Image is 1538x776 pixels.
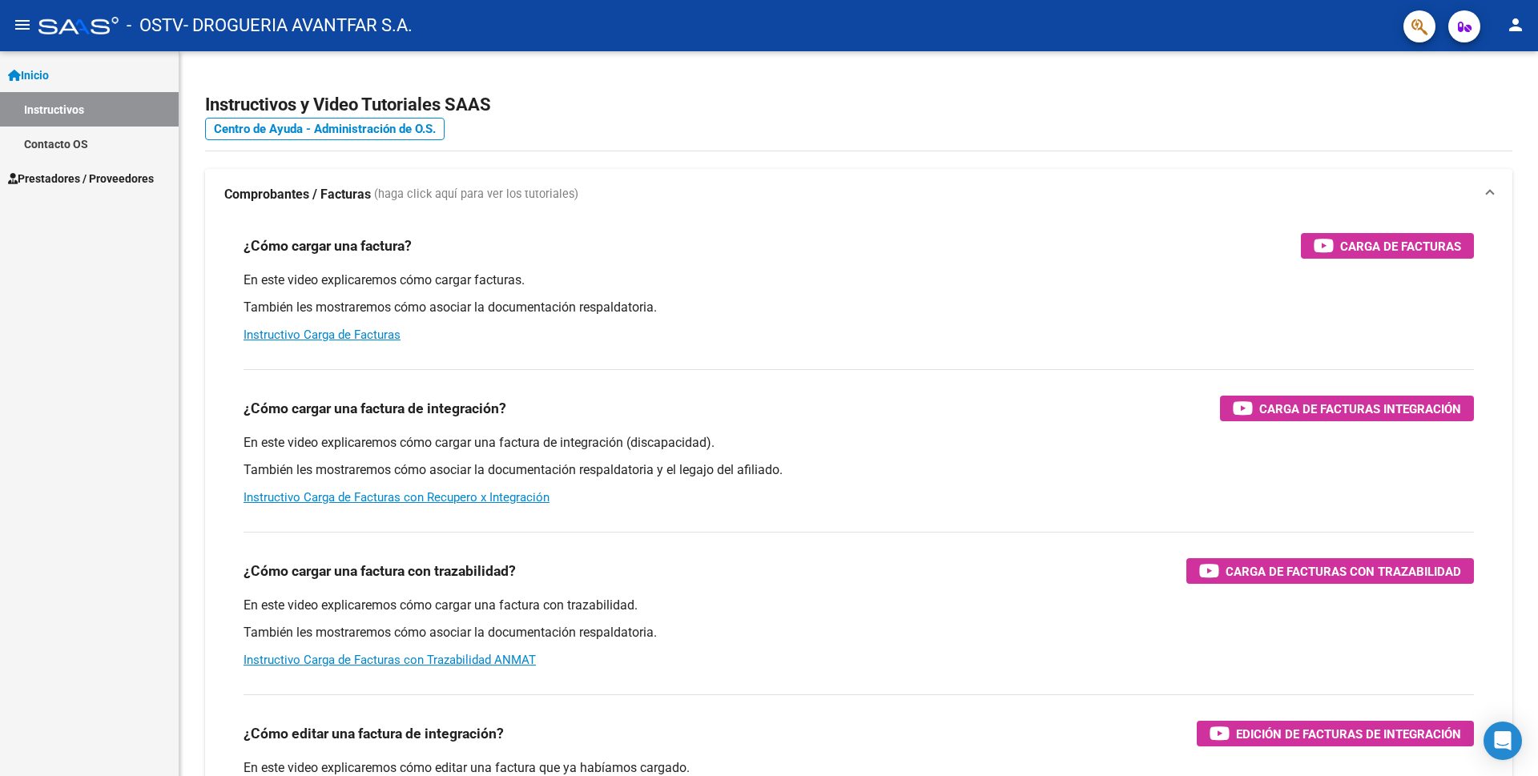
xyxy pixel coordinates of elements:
[8,170,154,187] span: Prestadores / Proveedores
[374,186,578,203] span: (haga click aquí para ver los tutoriales)
[1301,233,1474,259] button: Carga de Facturas
[8,66,49,84] span: Inicio
[1186,558,1474,584] button: Carga de Facturas con Trazabilidad
[1484,722,1522,760] div: Open Intercom Messenger
[205,169,1512,220] mat-expansion-panel-header: Comprobantes / Facturas (haga click aquí para ver los tutoriales)
[205,90,1512,120] h2: Instructivos y Video Tutoriales SAAS
[244,722,504,745] h3: ¿Cómo editar una factura de integración?
[244,397,506,420] h3: ¿Cómo cargar una factura de integración?
[244,597,1474,614] p: En este video explicaremos cómo cargar una factura con trazabilidad.
[13,15,32,34] mat-icon: menu
[1340,236,1461,256] span: Carga de Facturas
[1236,724,1461,744] span: Edición de Facturas de integración
[244,461,1474,479] p: También les mostraremos cómo asociar la documentación respaldatoria y el legajo del afiliado.
[1220,396,1474,421] button: Carga de Facturas Integración
[205,118,445,140] a: Centro de Ayuda - Administración de O.S.
[244,490,550,505] a: Instructivo Carga de Facturas con Recupero x Integración
[127,8,183,43] span: - OSTV
[1259,399,1461,419] span: Carga de Facturas Integración
[244,624,1474,641] p: También les mostraremos cómo asociar la documentación respaldatoria.
[1197,721,1474,746] button: Edición de Facturas de integración
[244,328,401,342] a: Instructivo Carga de Facturas
[1226,561,1461,581] span: Carga de Facturas con Trazabilidad
[1506,15,1525,34] mat-icon: person
[244,560,516,582] h3: ¿Cómo cargar una factura con trazabilidad?
[224,186,371,203] strong: Comprobantes / Facturas
[183,8,413,43] span: - DROGUERIA AVANTFAR S.A.
[244,653,536,667] a: Instructivo Carga de Facturas con Trazabilidad ANMAT
[244,434,1474,452] p: En este video explicaremos cómo cargar una factura de integración (discapacidad).
[244,299,1474,316] p: También les mostraremos cómo asociar la documentación respaldatoria.
[244,271,1474,289] p: En este video explicaremos cómo cargar facturas.
[244,235,412,257] h3: ¿Cómo cargar una factura?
